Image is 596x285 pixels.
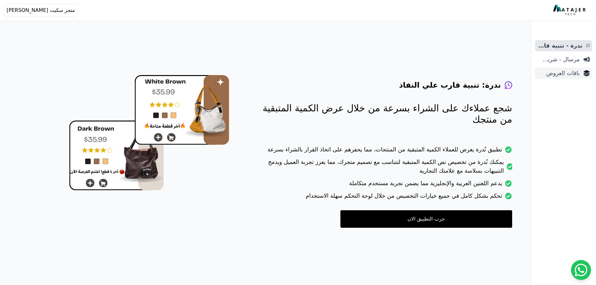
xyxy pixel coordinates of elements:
li: يمكنك نُدرة من تخصيص نص الكمية المتبقية لتتناسب مع تصميم متجرك، مما يعزز تجربة العميل ويدمج التنب... [254,158,512,179]
a: جرب التطبيق الان [340,210,512,228]
button: متجر سكيت [PERSON_NAME] [4,4,78,17]
h4: ندرة: تنبية قارب علي النفاذ [399,80,501,90]
span: متجر سكيت [PERSON_NAME] [7,7,75,14]
p: شجع عملاءك على الشراء بسرعة من خلال عرض الكمية المتبقية من منتجك [254,103,512,125]
img: MatajerTech Logo [553,5,587,16]
li: تحكم بشكل كامل في جميع خيارات التخصيص من خلال لوحة التحكم سهلة الاستخدام [254,191,512,204]
span: باقات العروض [537,69,580,78]
span: ندرة - تنبية قارب علي النفاذ [537,41,583,50]
li: يدعم اللغتين العربية والإنجليزية مما يضمن تجربة مستخدم متكاملة [254,179,512,191]
span: مرسال - شريط دعاية [537,55,580,64]
li: تطبيق نُدرة يعرض للعملاء الكمية المتبقية من المنتجات، مما يحفزهم على اتخاذ القرار بالشراء بسرعة [254,145,512,158]
img: hero [69,75,229,191]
